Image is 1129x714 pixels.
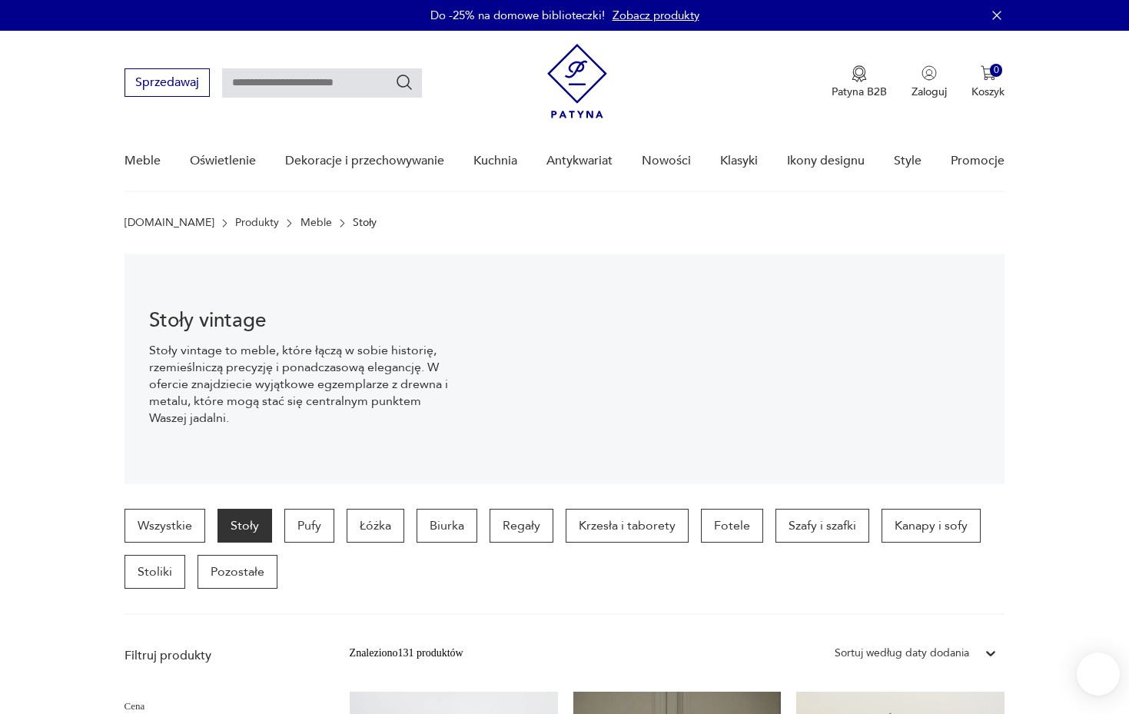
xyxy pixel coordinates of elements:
[894,131,921,191] a: Style
[882,509,981,543] a: Kanapy i sofy
[417,509,477,543] a: Biurka
[217,509,272,543] a: Stoły
[787,131,865,191] a: Ikony designu
[912,65,947,99] button: Zaloguj
[832,85,887,99] p: Patyna B2B
[125,131,161,191] a: Meble
[125,217,214,229] a: [DOMAIN_NAME]
[613,8,699,23] a: Zobacz produkty
[125,78,210,89] a: Sprzedawaj
[566,509,689,543] a: Krzesła i taborety
[284,509,334,543] a: Pufy
[430,8,605,23] p: Do -25% na domowe biblioteczki!
[642,131,691,191] a: Nowości
[395,73,413,91] button: Szukaj
[125,555,185,589] a: Stoliki
[921,65,937,81] img: Ikonka użytkownika
[547,44,607,118] img: Patyna - sklep z meblami i dekoracjami vintage
[912,85,947,99] p: Zaloguj
[473,131,517,191] a: Kuchnia
[149,342,452,427] p: Stoły vintage to meble, które łączą w sobie historię, rzemieślniczą precyzję i ponadczasową elega...
[235,217,279,229] a: Produkty
[198,555,277,589] a: Pozostałe
[347,509,404,543] a: Łóżka
[971,85,1004,99] p: Koszyk
[285,131,444,191] a: Dekoracje i przechowywanie
[775,509,869,543] a: Szafy i szafki
[546,131,613,191] a: Antykwariat
[951,131,1004,191] a: Promocje
[981,65,996,81] img: Ikona koszyka
[990,64,1003,77] div: 0
[350,645,463,662] div: Znaleziono 131 produktów
[720,131,758,191] a: Klasyki
[190,131,256,191] a: Oświetlenie
[835,645,969,662] div: Sortuj według daty dodania
[1077,653,1120,696] iframe: Smartsupp widget button
[701,509,763,543] a: Fotele
[971,65,1004,99] button: 0Koszyk
[125,68,210,97] button: Sprzedawaj
[125,509,205,543] a: Wszystkie
[125,647,313,664] p: Filtruj produkty
[832,65,887,99] button: Patyna B2B
[490,509,553,543] a: Regały
[852,65,867,82] img: Ikona medalu
[149,311,452,330] h1: Stoły vintage
[832,65,887,99] a: Ikona medaluPatyna B2B
[353,217,377,229] p: Stoły
[301,217,332,229] a: Meble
